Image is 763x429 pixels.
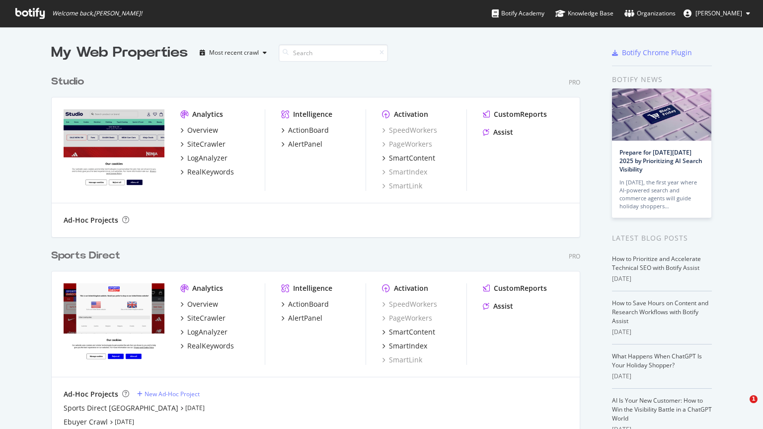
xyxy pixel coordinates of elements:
[394,283,428,293] div: Activation
[750,395,758,403] span: 1
[382,341,427,351] a: SmartIndex
[192,283,223,293] div: Analytics
[187,125,218,135] div: Overview
[382,327,435,337] a: SmartContent
[619,148,702,173] a: Prepare for [DATE][DATE] 2025 by Prioritizing AI Search Visibility
[64,283,164,364] img: sportsdirect.com
[612,233,712,244] div: Latest Blog Posts
[288,313,322,323] div: AlertPanel
[382,299,437,309] a: SpeedWorkers
[493,127,513,137] div: Assist
[382,167,427,177] a: SmartIndex
[612,352,702,369] a: What Happens When ChatGPT Is Your Holiday Shopper?
[612,74,712,85] div: Botify news
[483,127,513,137] a: Assist
[612,396,712,423] a: AI Is Your New Customer: How to Win the Visibility Battle in a ChatGPT World
[185,404,205,412] a: [DATE]
[281,313,322,323] a: AlertPanel
[288,139,322,149] div: AlertPanel
[281,125,329,135] a: ActionBoard
[180,299,218,309] a: Overview
[187,327,228,337] div: LogAnalyzer
[612,88,711,141] img: Prepare for Black Friday 2025 by Prioritizing AI Search Visibility
[187,139,226,149] div: SiteCrawler
[382,153,435,163] a: SmartContent
[382,139,432,149] a: PageWorkers
[382,125,437,135] a: SpeedWorkers
[483,283,547,293] a: CustomReports
[187,153,228,163] div: LogAnalyzer
[64,389,118,399] div: Ad-Hoc Projects
[180,153,228,163] a: LogAnalyzer
[137,390,200,398] a: New Ad-Hoc Project
[180,125,218,135] a: Overview
[612,299,708,325] a: How to Save Hours on Content and Research Workflows with Botify Assist
[612,255,701,272] a: How to Prioritize and Accelerate Technical SEO with Botify Assist
[695,9,742,17] span: Alex Keene
[624,8,676,18] div: Organizations
[555,8,613,18] div: Knowledge Base
[64,403,178,413] a: Sports Direct [GEOGRAPHIC_DATA]
[389,153,435,163] div: SmartContent
[281,299,329,309] a: ActionBoard
[612,274,712,283] div: [DATE]
[180,167,234,177] a: RealKeywords
[493,301,513,311] div: Assist
[293,109,332,119] div: Intelligence
[51,75,88,89] a: Studio
[382,313,432,323] a: PageWorkers
[612,372,712,381] div: [DATE]
[494,283,547,293] div: CustomReports
[51,75,84,89] div: Studio
[51,249,120,263] div: Sports Direct
[180,327,228,337] a: LogAnalyzer
[196,45,271,61] button: Most recent crawl
[187,299,218,309] div: Overview
[619,178,704,210] div: In [DATE], the first year where AI-powered search and commerce agents will guide holiday shoppers…
[180,341,234,351] a: RealKeywords
[612,48,692,58] a: Botify Chrome Plugin
[569,78,580,86] div: Pro
[115,418,134,426] a: [DATE]
[676,5,758,21] button: [PERSON_NAME]
[622,48,692,58] div: Botify Chrome Plugin
[279,44,388,62] input: Search
[382,355,422,365] a: SmartLink
[494,109,547,119] div: CustomReports
[64,109,164,190] img: studio.co.uk
[394,109,428,119] div: Activation
[288,299,329,309] div: ActionBoard
[51,249,124,263] a: Sports Direct
[729,395,753,419] iframe: Intercom live chat
[52,9,142,17] span: Welcome back, [PERSON_NAME] !
[382,181,422,191] a: SmartLink
[145,390,200,398] div: New Ad-Hoc Project
[483,109,547,119] a: CustomReports
[288,125,329,135] div: ActionBoard
[569,252,580,260] div: Pro
[187,341,234,351] div: RealKeywords
[64,215,118,225] div: Ad-Hoc Projects
[64,417,108,427] a: Ebuyer Crawl
[180,139,226,149] a: SiteCrawler
[187,167,234,177] div: RealKeywords
[187,313,226,323] div: SiteCrawler
[51,43,188,63] div: My Web Properties
[483,301,513,311] a: Assist
[612,328,712,337] div: [DATE]
[389,341,427,351] div: SmartIndex
[293,283,332,293] div: Intelligence
[209,50,259,56] div: Most recent crawl
[180,313,226,323] a: SiteCrawler
[492,8,544,18] div: Botify Academy
[281,139,322,149] a: AlertPanel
